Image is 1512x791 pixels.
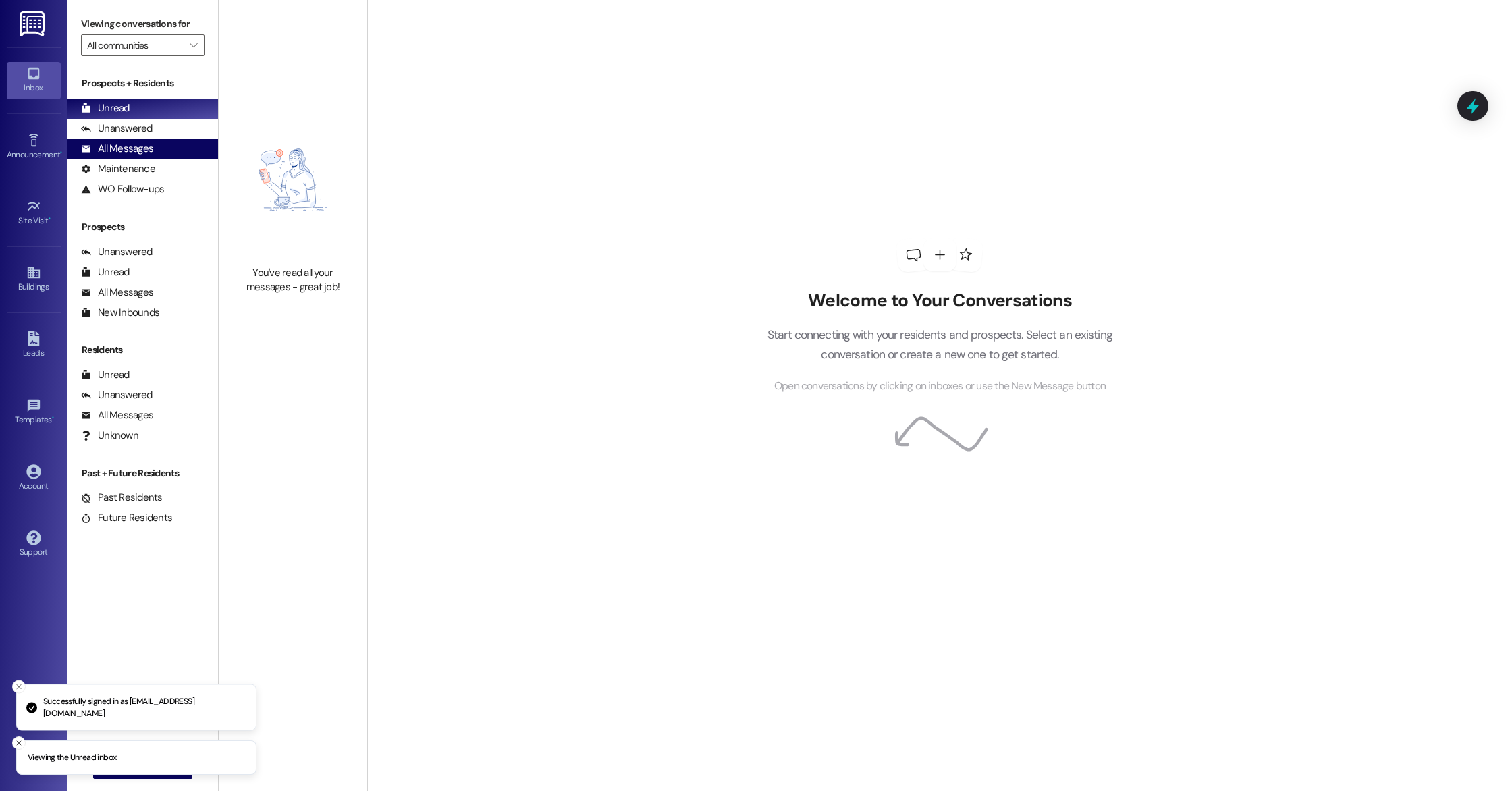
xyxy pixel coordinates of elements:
div: WO Follow-ups [81,182,164,196]
div: Future Residents [81,511,172,525]
button: Close toast [12,736,26,750]
a: Account [7,460,61,497]
h2: Welcome to Your Conversations [747,290,1133,312]
a: Buildings [7,261,61,298]
img: empty-state [234,101,352,258]
div: New Inbounds [81,306,159,320]
a: Support [7,526,61,563]
div: Residents [67,343,218,357]
div: Unanswered [81,388,153,402]
div: All Messages [81,142,153,156]
button: Close toast [12,680,26,694]
div: All Messages [81,285,153,300]
input: All communities [87,34,183,56]
div: Past Residents [81,491,163,505]
div: Past + Future Residents [67,466,218,481]
span: • [52,413,54,422]
span: Open conversations by clicking on inboxes or use the New Message button [774,378,1106,395]
div: You've read all your messages - great job! [234,266,352,295]
img: ResiDesk Logo [20,11,47,36]
div: Unanswered [81,245,153,259]
div: Maintenance [81,162,155,176]
span: • [49,214,51,223]
a: Leads [7,327,61,364]
div: Unread [81,265,130,279]
a: Site Visit • [7,195,61,231]
div: Prospects + Residents [67,76,218,90]
i:  [190,40,197,51]
label: Viewing conversations for [81,13,205,34]
span: • [60,148,62,157]
div: Unanswered [81,121,153,136]
div: All Messages [81,408,153,422]
p: Viewing the Unread inbox [28,752,116,764]
p: Start connecting with your residents and prospects. Select an existing conversation or create a n... [747,325,1133,364]
a: Templates • [7,394,61,431]
div: Prospects [67,220,218,234]
div: Unknown [81,429,138,443]
p: Successfully signed in as [EMAIL_ADDRESS][DOMAIN_NAME] [43,696,245,719]
a: Inbox [7,62,61,99]
div: Unread [81,101,130,115]
div: Unread [81,368,130,382]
